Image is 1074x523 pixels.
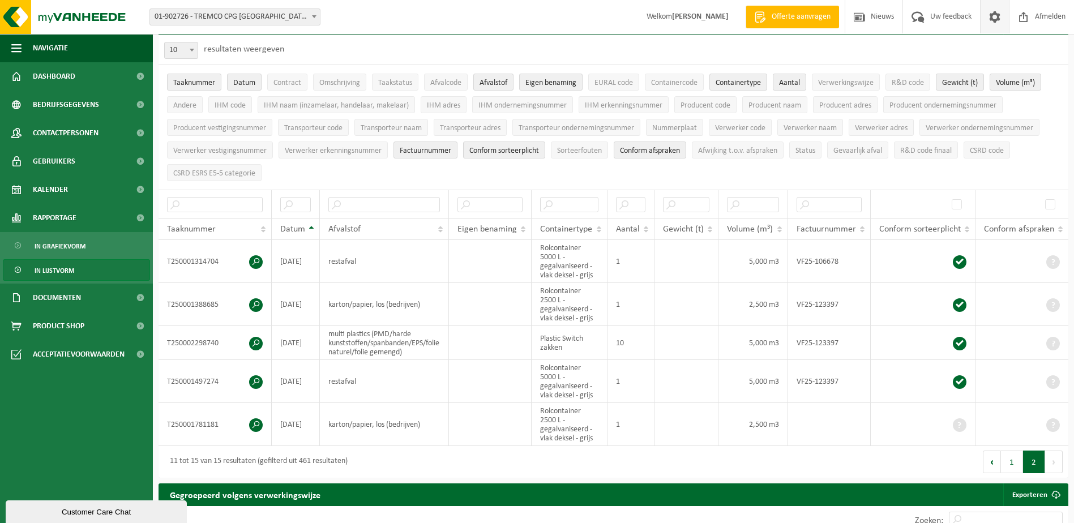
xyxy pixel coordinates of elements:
span: Omschrijving [319,79,360,87]
td: T250001388685 [159,283,272,326]
span: IHM naam (inzamelaar, handelaar, makelaar) [264,101,409,110]
td: 10 [607,326,654,360]
span: In grafiekvorm [35,235,85,257]
td: T250001314704 [159,240,272,283]
td: VF25-106678 [788,240,871,283]
span: In lijstvorm [35,260,74,281]
button: Eigen benamingEigen benaming: Activate to sort [519,74,583,91]
button: Verwerker vestigingsnummerVerwerker vestigingsnummer: Activate to sort [167,142,273,158]
a: In grafiekvorm [3,235,150,256]
span: Gevaarlijk afval [833,147,882,155]
td: [DATE] [272,403,320,446]
span: Verwerker adres [855,124,908,132]
span: IHM erkenningsnummer [585,101,662,110]
span: 01-902726 - TREMCO CPG BELGIUM NV - TIELT [150,9,320,25]
td: Rolcontainer 2500 L - gegalvaniseerd - vlak deksel - grijs [532,403,607,446]
button: AndereAndere: Activate to sort [167,96,203,113]
span: Transporteur ondernemingsnummer [519,124,634,132]
span: IHM code [215,101,246,110]
span: Bedrijfsgegevens [33,91,99,119]
span: Afvalstof [328,225,361,234]
button: FactuurnummerFactuurnummer: Activate to sort [393,142,457,158]
span: Documenten [33,284,81,312]
button: DatumDatum: Activate to invert sorting [227,74,262,91]
button: ContractContract: Activate to sort [267,74,307,91]
button: Transporteur adresTransporteur adres: Activate to sort [434,119,507,136]
button: ContainertypeContainertype: Activate to sort [709,74,767,91]
span: Verwerker naam [784,124,837,132]
span: Gewicht (t) [663,225,704,234]
span: Taakstatus [378,79,412,87]
span: Factuurnummer [400,147,451,155]
span: Offerte aanvragen [769,11,833,23]
button: Afwijking t.o.v. afsprakenAfwijking t.o.v. afspraken: Activate to sort [692,142,784,158]
td: Rolcontainer 5000 L - gegalvaniseerd - vlak deksel - grijs [532,240,607,283]
td: 1 [607,283,654,326]
button: Transporteur codeTransporteur code: Activate to sort [278,119,349,136]
span: 10 [165,42,198,58]
span: Datum [233,79,255,87]
td: [DATE] [272,283,320,326]
button: AfvalstofAfvalstof: Activate to sort [473,74,514,91]
span: Producent ondernemingsnummer [889,101,996,110]
button: Volume (m³)Volume (m³): Activate to sort [990,74,1041,91]
button: TaakstatusTaakstatus: Activate to sort [372,74,418,91]
strong: [PERSON_NAME] [672,12,729,21]
span: R&D code [892,79,924,87]
a: Exporteren [1003,483,1067,506]
span: Containertype [540,225,592,234]
button: VerwerkingswijzeVerwerkingswijze: Activate to sort [812,74,880,91]
span: Eigen benaming [457,225,517,234]
span: 01-902726 - TREMCO CPG BELGIUM NV - TIELT [149,8,320,25]
button: Next [1045,451,1063,473]
td: [DATE] [272,326,320,360]
span: Dashboard [33,62,75,91]
button: Verwerker naamVerwerker naam: Activate to sort [777,119,843,136]
button: 1 [1001,451,1023,473]
span: Verwerker ondernemingsnummer [926,124,1033,132]
button: Conform sorteerplicht : Activate to sort [463,142,545,158]
span: Acceptatievoorwaarden [33,340,125,368]
span: R&D code finaal [900,147,952,155]
td: [DATE] [272,240,320,283]
td: restafval [320,240,449,283]
button: Transporteur ondernemingsnummerTransporteur ondernemingsnummer : Activate to sort [512,119,640,136]
button: Producent adresProducent adres: Activate to sort [813,96,878,113]
span: Conform afspraken [620,147,680,155]
td: 1 [607,403,654,446]
td: T250001781181 [159,403,272,446]
span: Containercode [651,79,698,87]
td: 5,000 m3 [718,360,788,403]
td: [DATE] [272,360,320,403]
button: Verwerker ondernemingsnummerVerwerker ondernemingsnummer: Activate to sort [919,119,1039,136]
td: T250001497274 [159,360,272,403]
td: 5,000 m3 [718,326,788,360]
span: Product Shop [33,312,84,340]
button: Conform afspraken : Activate to sort [614,142,686,158]
td: VF25-123397 [788,326,871,360]
button: Producent codeProducent code: Activate to sort [674,96,737,113]
button: 2 [1023,451,1045,473]
span: Producent code [681,101,730,110]
button: CSRD codeCSRD code: Activate to sort [964,142,1010,158]
span: Eigen benaming [525,79,576,87]
span: Afvalstof [480,79,507,87]
td: 5,000 m3 [718,240,788,283]
span: Sorteerfouten [557,147,602,155]
button: CSRD ESRS E5-5 categorieCSRD ESRS E5-5 categorie: Activate to sort [167,164,262,181]
span: Gewicht (t) [942,79,978,87]
span: Kalender [33,175,68,204]
td: VF25-123397 [788,360,871,403]
td: restafval [320,360,449,403]
span: Taaknummer [173,79,215,87]
button: IHM codeIHM code: Activate to sort [208,96,252,113]
td: VF25-123397 [788,283,871,326]
span: Contactpersonen [33,119,99,147]
td: Rolcontainer 5000 L - gegalvaniseerd - vlak deksel - grijs [532,360,607,403]
span: Transporteur naam [361,124,422,132]
td: karton/papier, los (bedrijven) [320,403,449,446]
span: Verwerker vestigingsnummer [173,147,267,155]
a: In lijstvorm [3,259,150,281]
span: Transporteur code [284,124,343,132]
